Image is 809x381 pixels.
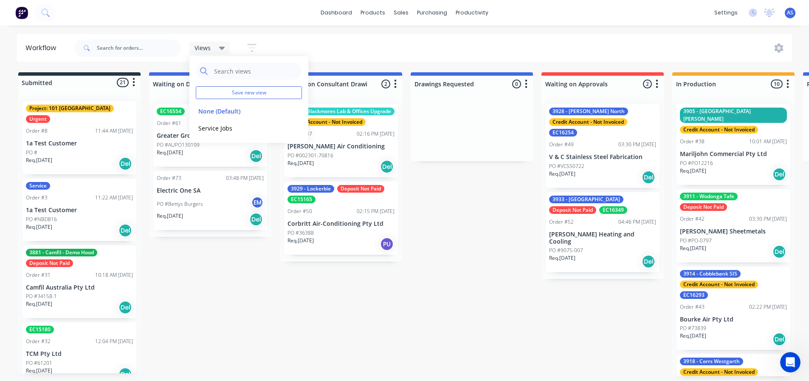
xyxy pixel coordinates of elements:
div: Credit Account - Not Invoiced [680,368,758,376]
p: Req. [DATE] [26,367,52,375]
div: 3914 - Cobblebank SIS [680,270,741,278]
div: 3905 - [GEOGRAPHIC_DATA][PERSON_NAME] [680,108,787,123]
p: Req. [DATE] [157,212,183,220]
div: Deposit Not Paid [680,203,727,211]
p: TCM Pty Ltd [26,350,133,358]
div: Del [118,367,132,381]
div: 3918 - Corrs Westgarth [680,358,743,365]
div: Del [642,255,655,268]
p: Req. [DATE] [680,332,706,340]
div: Order #49 [549,141,574,148]
p: Electric One SA [157,187,264,194]
p: Greater Group Pty Ltd [157,132,264,139]
p: Bourke Air Pty Ltd [680,316,787,323]
div: Take a look around, and if you have any questions just let us know. [14,79,132,96]
div: 02:15 PM [DATE] [357,208,395,215]
button: None (Default) [196,106,286,116]
p: [PERSON_NAME] Air Conditioning [288,143,395,150]
div: Deposit Not Paid [337,185,384,193]
div: Project: 101 [GEOGRAPHIC_DATA] [26,105,114,112]
p: PO #PO12216 [680,159,713,167]
div: EC15165 [288,196,316,203]
p: Req. [DATE] [288,237,314,245]
p: PO #Bettys Burgers [157,200,203,208]
span: AS [787,9,793,17]
p: PO #73839 [680,324,706,332]
div: sales [389,6,413,19]
div: 10:01 AM [DATE] [749,138,787,145]
div: 3929 - Lockerbie [288,185,334,193]
div: Order #50 [288,208,312,215]
div: 04:46 PM [DATE] [618,218,656,226]
div: 3904 - Blackmores Lab & Offices UpgradeCredit Account - Not InvoicedOrder #3702:16 PM [DATE][PERS... [284,104,398,177]
div: Service [26,182,50,190]
p: Req. [DATE] [288,159,314,167]
div: Hey [PERSON_NAME] 👋 [14,54,132,63]
p: PO #AUPO130109 [157,141,200,149]
div: settings [710,6,742,19]
div: Deposit Not Paid [549,206,596,214]
div: Credit Account - Not Invoiced [680,126,758,134]
div: Order #42 [680,215,705,223]
div: EC16554 [157,108,185,115]
h1: [PERSON_NAME] [41,4,96,11]
button: Save new view [196,86,302,99]
p: PO # [26,149,37,156]
div: Order #8 [26,127,48,135]
div: 11:22 AM [DATE] [95,194,133,202]
div: Del [380,160,394,173]
p: Req. [DATE] [549,170,575,178]
div: Order #52 [549,218,574,226]
div: 03:30 PM [DATE] [618,141,656,148]
div: 02:16 PM [DATE] [357,130,395,138]
div: 03:48 PM [DATE] [226,174,264,182]
p: PO #9075-007 [549,247,583,254]
div: 3928 - [PERSON_NAME] NorthCredit Account - Not InvoicedEC16254Order #4903:30 PM [DATE]V & C Stain... [546,104,660,188]
div: 02:22 PM [DATE] [749,303,787,311]
div: Del [249,149,263,163]
img: Factory [15,6,28,19]
p: Req. [DATE] [680,245,706,252]
input: Search views [213,63,298,80]
div: Order #3 [26,194,48,202]
p: PO #36388 [288,229,314,237]
button: Home [133,3,149,20]
div: 3929 - LockerbieDeposit Not PaidEC15165Order #5002:15 PM [DATE]Corbritt Air-Conditioning Pty LtdP... [284,182,398,255]
div: Close [149,3,164,19]
button: Service Jobs [196,123,286,133]
p: PO #NBD816 [26,216,57,223]
div: Del [118,224,132,237]
p: 1a Test Customer [26,207,133,214]
div: 3881 - Camfil - Demo HoodDeposit Not PaidOrder #3110:18 AM [DATE]Camfil Australia Pty LtdPO #3415... [23,245,136,318]
button: go back [6,3,22,20]
div: 3928 - [PERSON_NAME] North [549,108,628,115]
div: 3911 - Wodonga Tafe [680,193,738,200]
div: 3904 - Blackmores Lab & Offices Upgrade [288,108,395,115]
button: Send a message… [146,275,159,289]
div: [PERSON_NAME] [14,100,132,108]
div: Hey [PERSON_NAME] 👋Welcome to Factory!Take a look around, and if you have any questions just let ... [7,49,139,114]
p: Req. [DATE] [26,300,52,308]
p: V & C Stainless Steel Fabrication [549,154,656,161]
div: 3911 - Wodonga TafeDeposit Not PaidOrder #4203:30 PM [DATE][PERSON_NAME] SheetmetalsPO #PO-0797Re... [677,189,790,262]
button: Gif picker [27,279,34,285]
img: Profile image for Cathy [24,5,38,18]
p: Req. [DATE] [26,156,52,164]
p: PO #61201 [26,359,52,367]
div: 3905 - [GEOGRAPHIC_DATA][PERSON_NAME]Credit Account - Not InvoicedOrder #3810:01 AM [DATE]Mariljo... [677,104,790,185]
div: Order #7303:48 PM [DATE]Electric One SAPO #Bettys BurgersEMReq.[DATE]Del [153,171,267,230]
span: Views [194,43,211,52]
div: 3933 - [GEOGRAPHIC_DATA] [549,196,623,203]
p: Req. [DATE] [549,254,575,262]
div: PU [380,237,394,251]
div: Del [118,157,132,171]
div: 3881 - Camfil - Demo Hood [26,249,97,256]
input: Search for orders... [97,40,181,57]
div: Del [249,213,263,226]
p: PO #VCSS0722 [549,162,584,170]
div: products [356,6,389,19]
p: PO #002301-70816 [288,152,333,159]
p: Active 30m ago [41,11,85,19]
a: dashboard [316,6,356,19]
p: Req. [DATE] [157,149,183,156]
